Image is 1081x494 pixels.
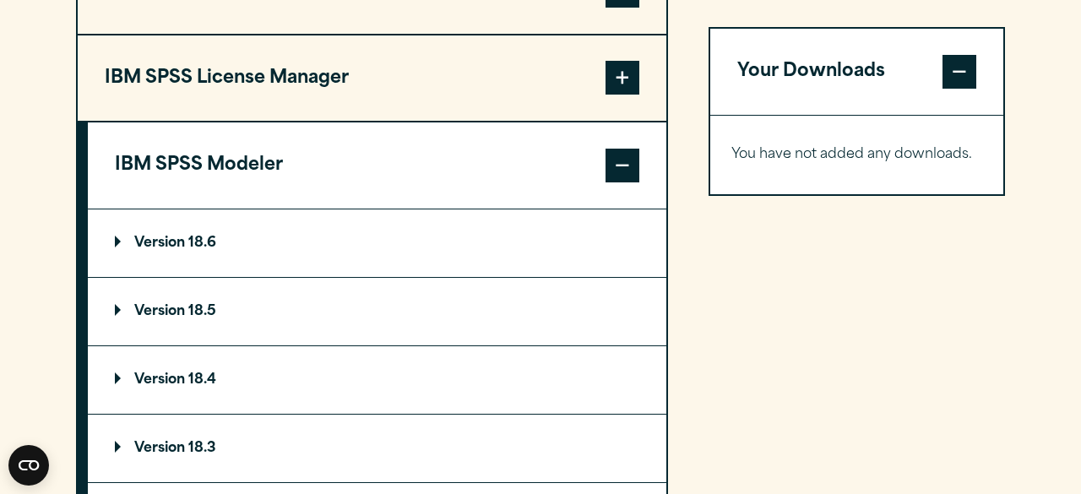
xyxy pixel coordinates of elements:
button: IBM SPSS License Manager [78,35,666,122]
button: Your Downloads [710,29,1003,115]
div: Your Downloads [710,115,1003,194]
summary: Version 18.3 [88,415,666,482]
summary: Version 18.6 [88,209,666,277]
summary: Version 18.4 [88,346,666,414]
p: Version 18.3 [115,442,216,455]
p: Version 18.6 [115,236,216,250]
p: Version 18.4 [115,373,216,387]
p: You have not added any downloads. [731,143,982,167]
button: Open CMP widget [8,445,49,486]
button: IBM SPSS Modeler [88,122,666,209]
summary: Version 18.5 [88,278,666,345]
p: Version 18.5 [115,305,216,318]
